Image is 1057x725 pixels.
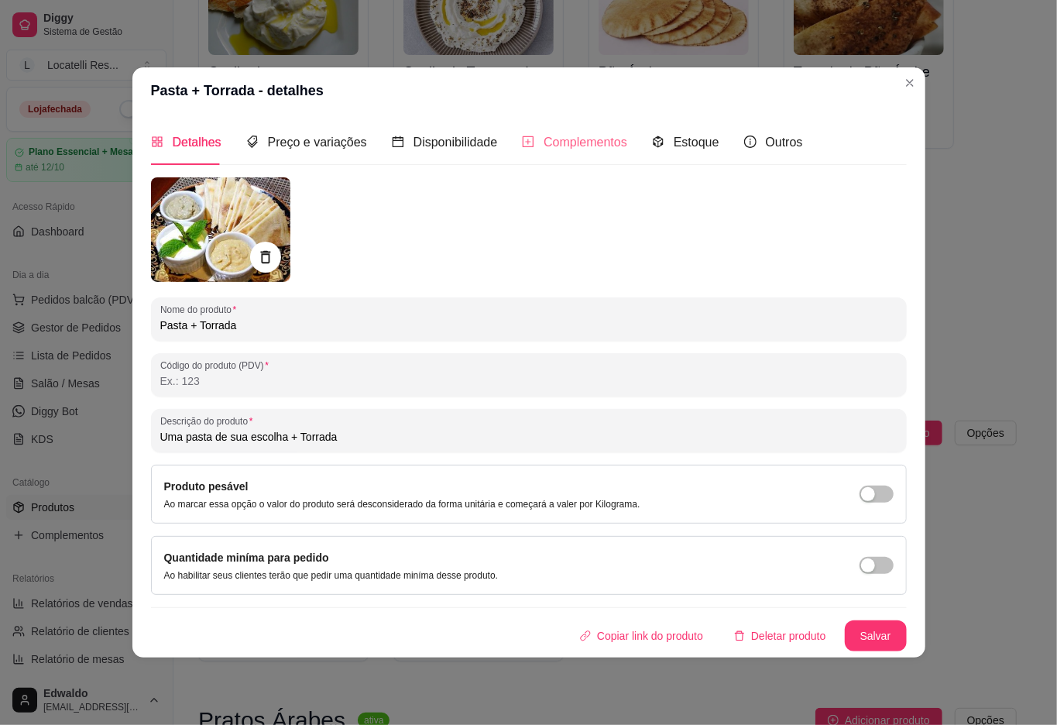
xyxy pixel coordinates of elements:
span: plus-square [522,136,534,148]
img: produto [151,177,290,282]
input: Nome do produto [160,318,897,333]
label: Descrição do produto [160,414,258,428]
label: Quantidade miníma para pedido [164,551,329,564]
span: Complementos [544,136,627,149]
span: appstore [151,136,163,148]
span: info-circle [744,136,757,148]
label: Código do produto (PDV) [160,359,274,372]
span: Outros [766,136,803,149]
label: Nome do produto [160,303,242,316]
span: Preço e variações [268,136,367,149]
span: Detalhes [173,136,221,149]
button: Close [897,70,922,95]
span: calendar [392,136,404,148]
span: Disponibilidade [414,136,498,149]
button: deleteDeletar produto [722,620,839,651]
button: Salvar [845,620,907,651]
input: Descrição do produto [160,429,897,445]
input: Código do produto (PDV) [160,373,897,389]
span: code-sandbox [652,136,664,148]
span: delete [734,631,745,641]
span: tags [246,136,259,148]
p: Ao habilitar seus clientes terão que pedir uma quantidade miníma desse produto. [164,569,499,582]
button: Copiar link do produto [568,620,716,651]
label: Produto pesável [164,480,249,493]
header: Pasta + Torrada - detalhes [132,67,925,114]
p: Ao marcar essa opção o valor do produto será desconsiderado da forma unitária e começará a valer ... [164,498,640,510]
span: Estoque [674,136,719,149]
